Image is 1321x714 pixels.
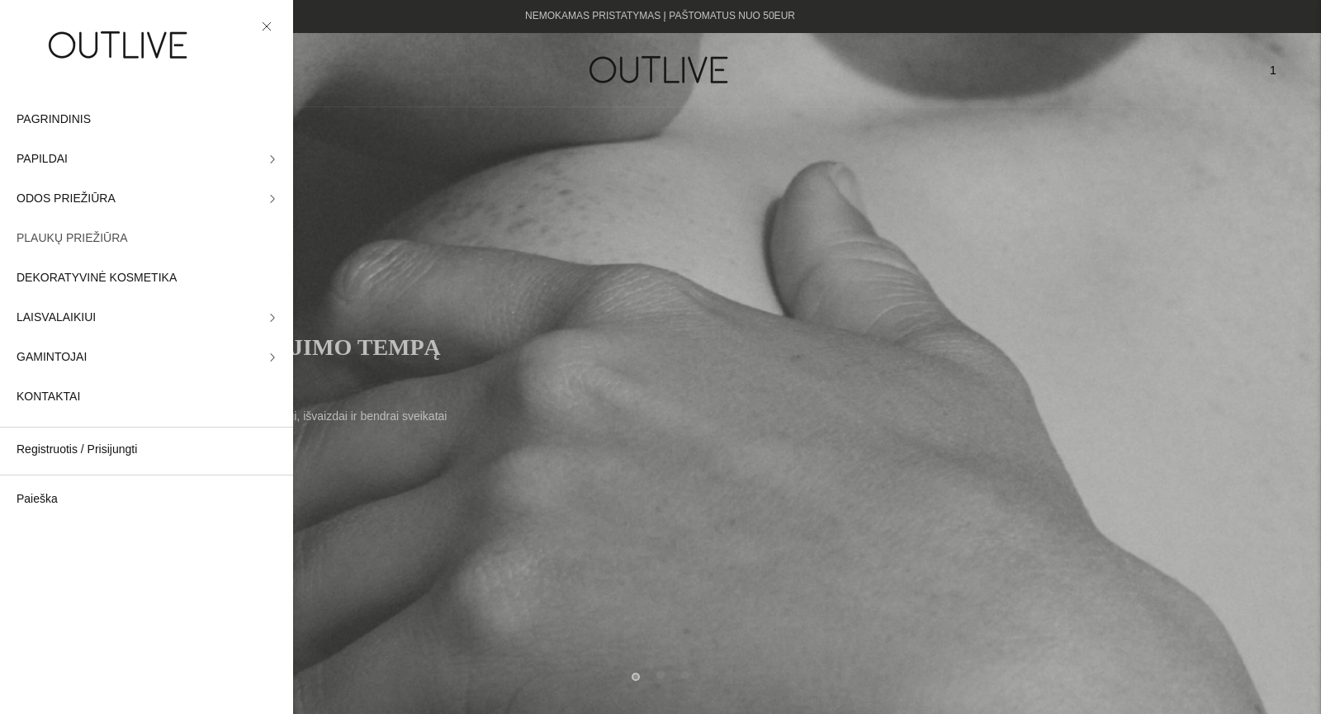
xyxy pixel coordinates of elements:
[17,348,87,367] span: GAMINTOJAI
[17,229,128,248] span: PLAUKŲ PRIEŽIŪRA
[17,268,177,288] span: DEKORATYVINĖ KOSMETIKA
[17,149,68,169] span: PAPILDAI
[17,387,80,407] span: KONTAKTAI
[17,17,223,73] img: OUTLIVE
[17,189,116,209] span: ODOS PRIEŽIŪRA
[17,308,96,328] span: LAISVALAIKIUI
[17,110,91,130] span: PAGRINDINIS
